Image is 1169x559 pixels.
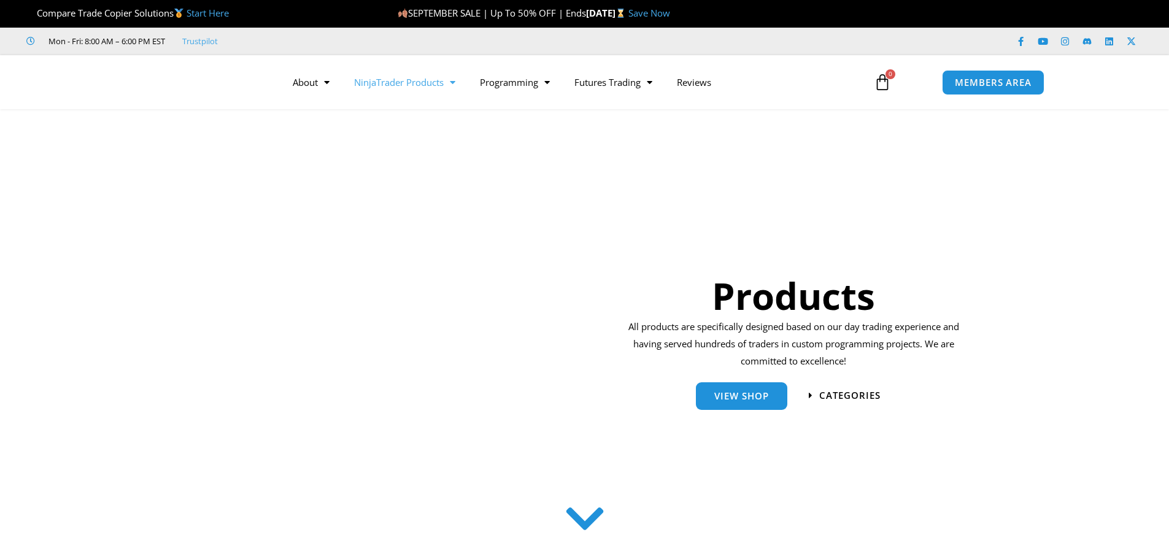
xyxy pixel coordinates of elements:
[26,7,229,19] span: Compare Trade Copier Solutions
[885,69,895,79] span: 0
[45,34,165,48] span: Mon - Fri: 8:00 AM – 6:00 PM EST
[182,34,218,48] a: Trustpilot
[280,68,342,96] a: About
[714,391,769,401] span: View Shop
[342,68,468,96] a: NinjaTrader Products
[616,9,625,18] img: ⌛
[125,60,257,104] img: LogoAI | Affordable Indicators – NinjaTrader
[187,7,229,19] a: Start Here
[624,318,963,370] p: All products are specifically designed based on our day trading experience and having served hund...
[809,391,881,400] a: categories
[586,7,628,19] strong: [DATE]
[955,78,1032,87] span: MEMBERS AREA
[696,382,787,410] a: View Shop
[665,68,723,96] a: Reviews
[562,68,665,96] a: Futures Trading
[942,70,1044,95] a: MEMBERS AREA
[819,391,881,400] span: categories
[398,7,586,19] span: SEPTEMBER SALE | Up To 50% OFF | Ends
[628,7,670,19] a: Save Now
[174,9,183,18] img: 🥇
[280,68,860,96] nav: Menu
[624,270,963,322] h1: Products
[855,64,909,100] a: 0
[468,68,562,96] a: Programming
[232,171,558,482] img: ProductsSection scaled | Affordable Indicators – NinjaTrader
[398,9,407,18] img: 🍂
[27,9,36,18] img: 🏆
